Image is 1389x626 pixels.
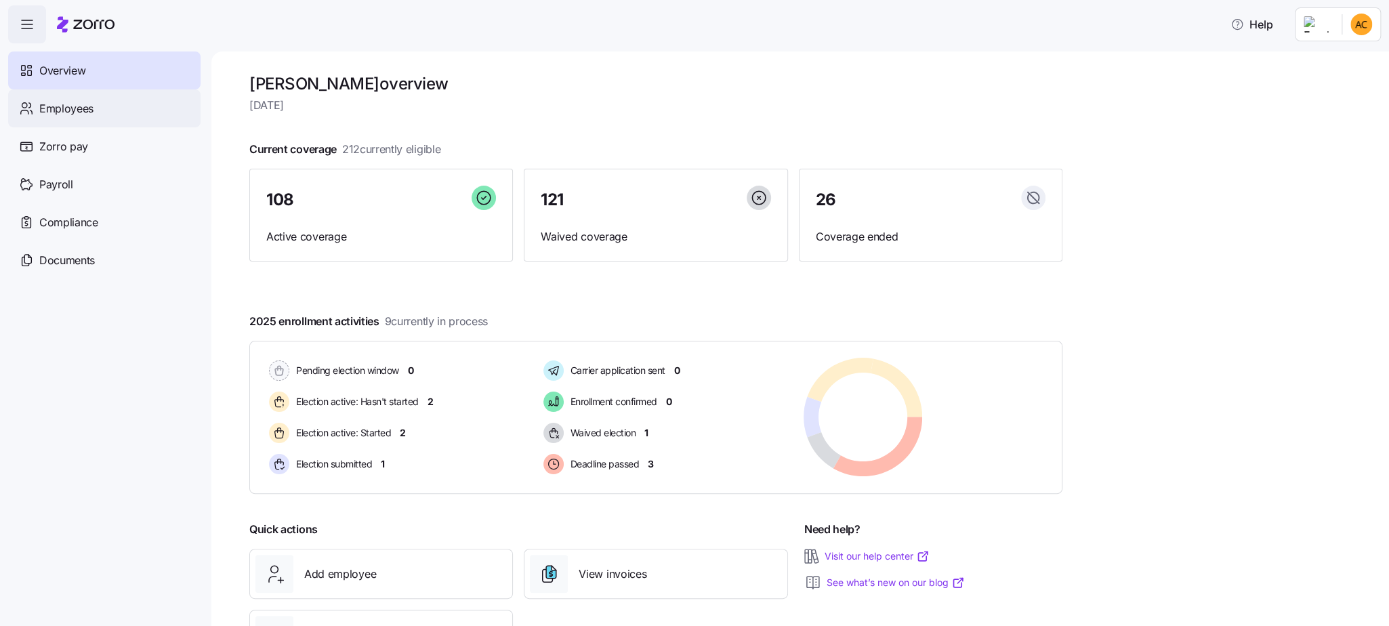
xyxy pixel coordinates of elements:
span: Election submitted [292,457,372,471]
a: See what’s new on our blog [827,576,965,589]
span: 108 [266,192,294,208]
span: Help [1230,16,1273,33]
span: Waived coverage [541,228,770,245]
span: 1 [381,457,385,471]
span: Zorro pay [39,138,88,155]
a: Employees [8,89,201,127]
button: Help [1220,11,1284,38]
span: 0 [408,364,414,377]
span: [DATE] [249,97,1062,114]
a: Visit our help center [825,549,930,563]
span: 212 currently eligible [342,141,440,158]
span: Pending election window [292,364,399,377]
span: 9 currently in process [385,313,488,330]
span: 0 [666,395,672,409]
span: 2 [400,426,406,440]
span: Election active: Hasn't started [292,395,419,409]
span: Current coverage [249,141,440,158]
span: Carrier application sent [566,364,665,377]
a: Compliance [8,203,201,241]
span: Waived election [566,426,636,440]
span: 26 [816,192,836,208]
span: Active coverage [266,228,496,245]
span: Employees [39,100,94,117]
a: Zorro pay [8,127,201,165]
a: Documents [8,241,201,279]
img: 73cb5fcb97e4e55e33d00a8b5270766a [1350,14,1372,35]
span: 121 [541,192,564,208]
span: Enrollment confirmed [566,395,657,409]
span: Compliance [39,214,98,231]
span: Coverage ended [816,228,1045,245]
h1: [PERSON_NAME] overview [249,73,1062,94]
span: Payroll [39,176,73,193]
span: 2025 enrollment activities [249,313,488,330]
a: Overview [8,51,201,89]
span: Election active: Started [292,426,391,440]
img: Employer logo [1304,16,1331,33]
span: 1 [644,426,648,440]
span: 0 [674,364,680,377]
span: Overview [39,62,85,79]
span: View invoices [579,566,646,583]
span: 2 [428,395,434,409]
span: Add employee [304,566,376,583]
span: Need help? [804,521,861,538]
a: Payroll [8,165,201,203]
span: Deadline passed [566,457,640,471]
span: Quick actions [249,521,318,538]
span: 3 [648,457,654,471]
span: Documents [39,252,95,269]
